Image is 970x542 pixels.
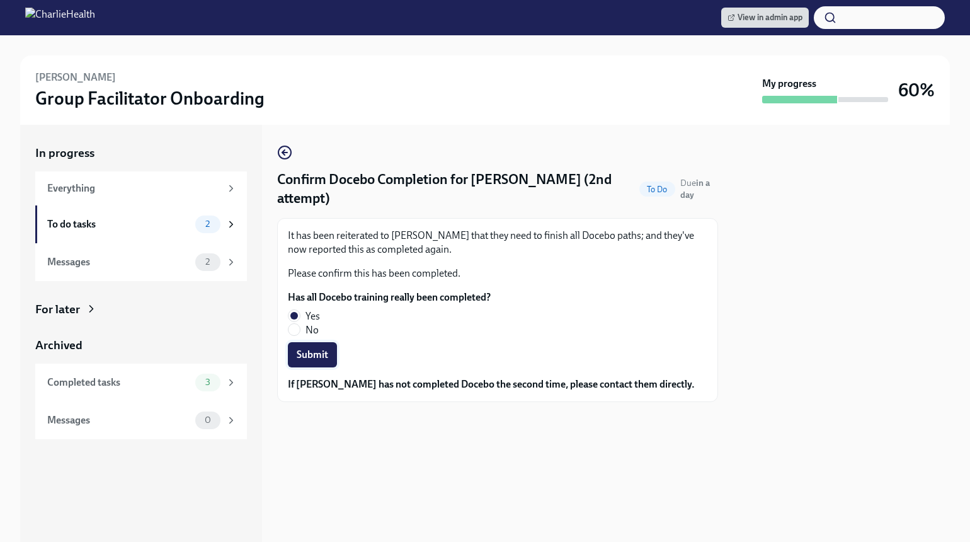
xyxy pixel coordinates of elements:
[35,301,247,318] a: For later
[47,217,190,231] div: To do tasks
[198,378,218,387] span: 3
[35,364,247,401] a: Completed tasks3
[35,337,247,354] a: Archived
[35,401,247,439] a: Messages0
[639,185,675,194] span: To Do
[35,171,247,205] a: Everything
[898,79,935,101] h3: 60%
[47,376,190,389] div: Completed tasks
[288,378,695,390] strong: If [PERSON_NAME] has not completed Docebo the second time, please contact them directly.
[47,255,190,269] div: Messages
[288,342,337,367] button: Submit
[762,77,816,91] strong: My progress
[297,349,328,361] span: Submit
[288,291,491,304] label: Has all Docebo training really been completed?
[305,309,320,323] span: Yes
[35,301,80,318] div: For later
[680,178,710,200] strong: in a day
[727,11,802,24] span: View in admin app
[680,178,710,200] span: Due
[35,71,116,84] h6: [PERSON_NAME]
[305,323,319,337] span: No
[721,8,809,28] a: View in admin app
[35,87,265,110] h3: Group Facilitator Onboarding
[288,229,707,257] p: It has been reiterated to [PERSON_NAME] that they need to finish all Docebo paths; and they've no...
[197,415,219,425] span: 0
[680,177,718,201] span: September 5th, 2025 10:00
[198,257,217,267] span: 2
[35,205,247,243] a: To do tasks2
[25,8,95,28] img: CharlieHealth
[47,413,190,427] div: Messages
[198,219,217,229] span: 2
[35,243,247,281] a: Messages2
[288,267,707,280] p: Please confirm this has been completed.
[47,182,220,195] div: Everything
[35,145,247,161] a: In progress
[277,170,634,208] h4: Confirm Docebo Completion for [PERSON_NAME] (2nd attempt)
